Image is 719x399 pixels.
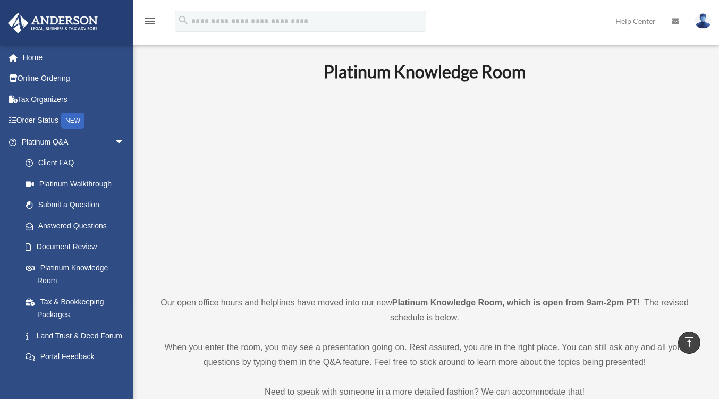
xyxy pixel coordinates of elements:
img: Anderson Advisors Platinum Portal [5,13,101,33]
a: Platinum Walkthrough [15,173,141,194]
i: vertical_align_top [683,336,696,349]
iframe: 231110_Toby_KnowledgeRoom [265,96,584,276]
b: Platinum Knowledge Room [324,61,526,82]
a: vertical_align_top [678,332,700,354]
a: Portal Feedback [15,346,141,368]
a: Online Ordering [7,68,141,89]
a: menu [143,19,156,28]
a: Tax Organizers [7,89,141,110]
a: Tax & Bookkeeping Packages [15,291,141,325]
i: menu [143,15,156,28]
a: Document Review [15,236,141,258]
img: User Pic [695,13,711,29]
span: arrow_drop_down [114,131,136,153]
div: NEW [61,113,84,129]
a: Platinum Q&Aarrow_drop_down [7,131,141,152]
a: Platinum Knowledge Room [15,257,136,291]
a: Order StatusNEW [7,110,141,132]
p: When you enter the room, you may see a presentation going on. Rest assured, you are in the right ... [151,340,698,370]
i: search [177,14,189,26]
a: Answered Questions [15,215,141,236]
p: Our open office hours and helplines have moved into our new ! The revised schedule is below. [151,295,698,325]
a: Home [7,47,141,68]
a: Land Trust & Deed Forum [15,325,141,346]
strong: Platinum Knowledge Room, which is open from 9am-2pm PT [392,298,637,307]
a: Submit a Question [15,194,141,216]
a: Client FAQ [15,152,141,174]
